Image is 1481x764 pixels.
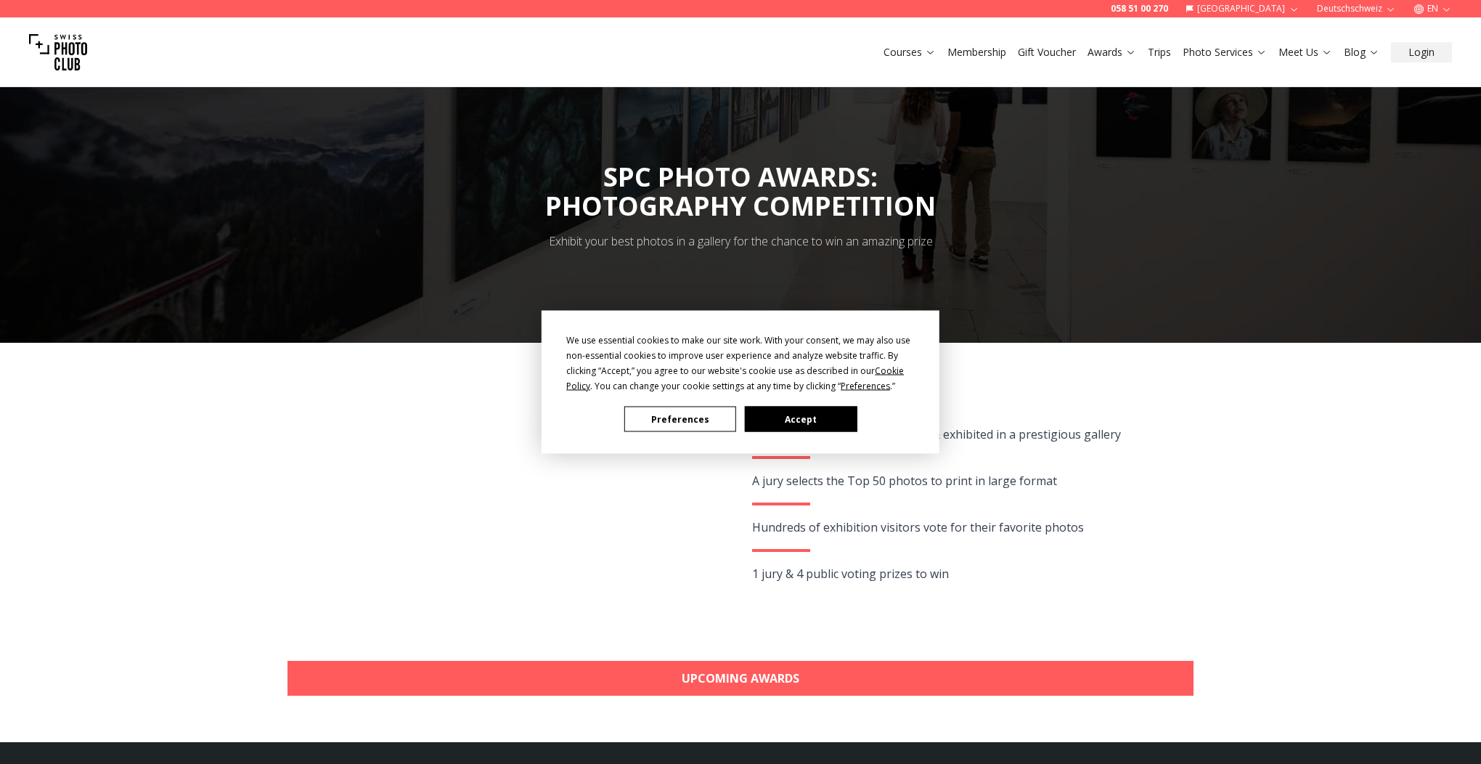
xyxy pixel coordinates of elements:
[566,333,915,394] div: We use essential cookies to make our site work. With your consent, we may also use non-essential ...
[624,407,736,432] button: Preferences
[745,407,857,432] button: Accept
[841,380,890,392] span: Preferences
[566,365,904,392] span: Cookie Policy
[542,311,939,454] div: Cookie Consent Prompt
